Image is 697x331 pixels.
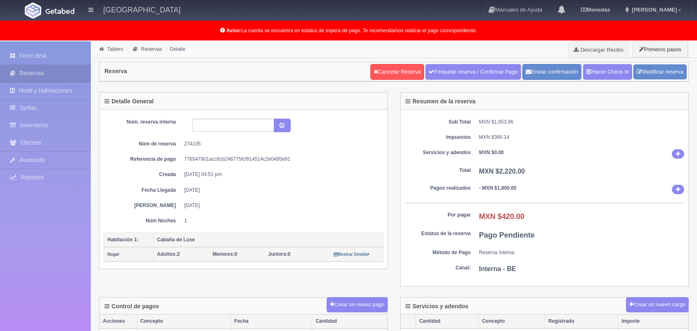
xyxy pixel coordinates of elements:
dt: Núm de reserva [110,140,176,148]
dd: Reserva Interna [479,249,684,256]
dt: Impuestos [405,134,471,141]
img: Getabed [25,2,41,19]
b: - MXN $1,800.00 [479,185,517,191]
h4: Reserva [104,68,127,74]
dt: Por pagar [405,212,471,219]
dt: Total [405,167,471,174]
th: Registrado [545,314,618,329]
dt: [PERSON_NAME] [110,202,176,209]
th: Cantidad [312,314,387,329]
small: Mostrar Detalle [334,252,370,257]
dd: [DATE] [184,202,377,209]
button: Primeros pasos [633,41,688,57]
h4: Detalle General [104,98,154,105]
span: 0 [268,251,291,257]
b: MXN $2,220.00 [479,168,525,175]
a: Finiquitar reserva / Confirmar Pago [425,64,521,80]
button: Crear un nuevo cargo [626,297,689,312]
b: Interna - BE [479,265,516,272]
dd: [DATE] 04:51 pm [184,171,377,178]
th: Fecha [231,314,312,329]
a: Reservas [141,46,162,52]
b: Habitación 1: [107,237,138,243]
strong: Menores: [213,251,235,257]
strong: Juniors: [268,251,288,257]
span: 0 [213,251,237,257]
th: Acciones [100,314,137,329]
button: Enviar confirmación [522,64,581,80]
h4: Resumen de la reserva [405,98,476,105]
img: Getabed [45,8,74,14]
dt: Fecha Llegada [110,187,176,194]
dt: Estatus de la reserva [405,230,471,237]
dd: MXN $1,853.86 [479,119,684,126]
dt: Pagos realizados [405,185,471,192]
dt: Creada [110,171,176,178]
a: Hacer Check-In [583,64,632,80]
dd: 776547901acc8cb246775fcf814514c2e0495e91 [184,156,377,163]
th: Concepto [479,314,545,329]
li: Detalle [164,45,187,53]
dt: Método de Pago [405,249,471,256]
dt: Referencia de pago [110,156,176,163]
a: Cancelar Reserva [370,64,424,80]
h4: Servicios y adendos [405,303,468,310]
small: Nogal [107,252,119,257]
th: Concepto [137,314,231,329]
b: MXN $0.00 [479,150,504,155]
h4: [GEOGRAPHIC_DATA] [103,4,180,14]
dt: Canal: [405,264,471,271]
dd: [DATE] [184,187,377,194]
th: Cantidad [416,314,479,329]
dd: MXN $366.14 [479,134,684,141]
b: MXN $420.00 [479,212,524,221]
span: 2 [157,251,180,257]
strong: Adultos: [157,251,177,257]
a: Mostrar Detalle [334,251,370,257]
th: Cabaña de Luxe [154,233,383,247]
a: Modificar reserva [633,64,687,80]
dt: Servicios y adendos [405,149,471,156]
b: Aviso: [226,28,241,33]
dd: 1 [184,217,377,224]
h4: Control de pagos [104,303,159,310]
dt: Sub Total [405,119,471,126]
button: Crear un nuevo pago [327,297,388,312]
a: Descargar Recibo [569,41,628,58]
b: Pago Pendiente [479,231,535,239]
th: Importe [618,314,688,329]
a: Tablero [107,46,123,52]
span: [PERSON_NAME] [630,7,677,13]
dt: Núm Noches [110,217,176,224]
dd: 274105 [184,140,377,148]
dt: Núm. reserva interna [110,119,176,126]
b: Monedas [581,7,610,13]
